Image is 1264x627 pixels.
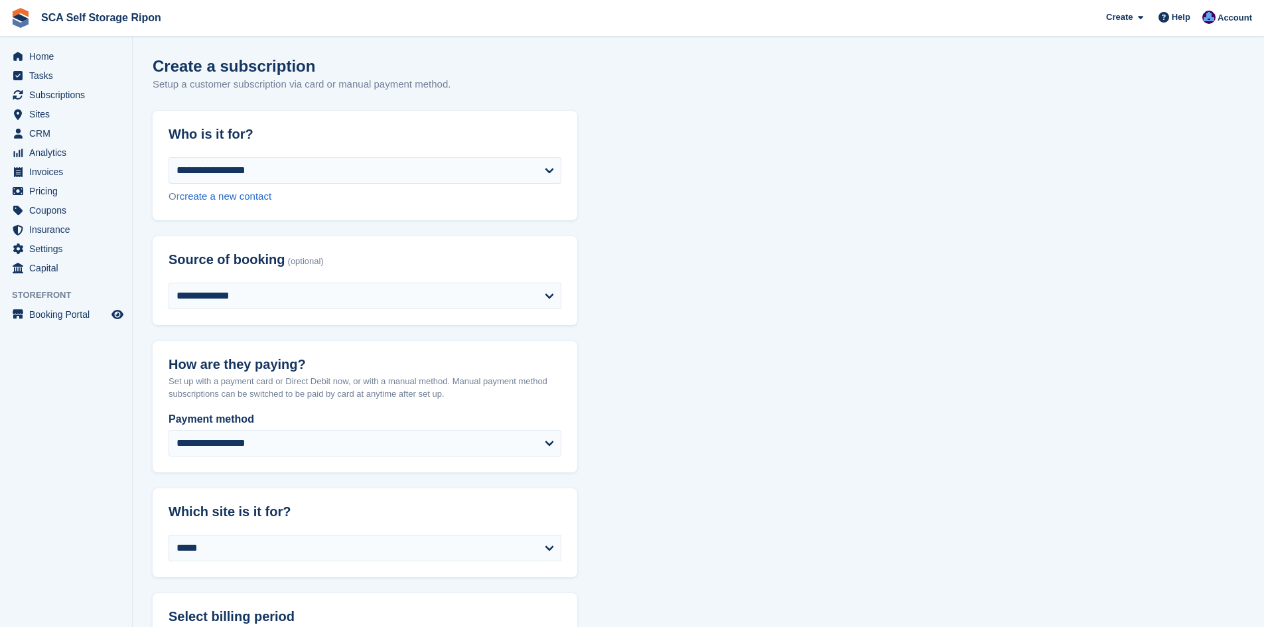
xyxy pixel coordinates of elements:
[288,257,324,267] span: (optional)
[169,189,561,204] div: Or
[7,240,125,258] a: menu
[7,201,125,220] a: menu
[7,124,125,143] a: menu
[11,8,31,28] img: stora-icon-8386f47178a22dfd0bd8f6a31ec36ba5ce8667c1dd55bd0f319d3a0aa187defe.svg
[29,124,109,143] span: CRM
[169,411,561,427] label: Payment method
[1172,11,1190,24] span: Help
[29,47,109,66] span: Home
[169,127,561,142] h2: Who is it for?
[29,201,109,220] span: Coupons
[153,77,451,92] p: Setup a customer subscription via card or manual payment method.
[7,220,125,239] a: menu
[169,357,561,372] h2: How are they paying?
[1202,11,1216,24] img: Sarah Race
[169,609,561,624] h2: Select billing period
[7,305,125,324] a: menu
[7,47,125,66] a: menu
[12,289,132,302] span: Storefront
[7,86,125,104] a: menu
[7,143,125,162] a: menu
[36,7,167,29] a: SCA Self Storage Ripon
[169,252,285,267] span: Source of booking
[169,504,561,520] h2: Which site is it for?
[29,105,109,123] span: Sites
[29,66,109,85] span: Tasks
[29,86,109,104] span: Subscriptions
[7,259,125,277] a: menu
[7,66,125,85] a: menu
[153,57,315,75] h1: Create a subscription
[29,305,109,324] span: Booking Portal
[29,163,109,181] span: Invoices
[29,240,109,258] span: Settings
[29,182,109,200] span: Pricing
[29,259,109,277] span: Capital
[180,190,271,202] a: create a new contact
[7,182,125,200] a: menu
[1218,11,1252,25] span: Account
[7,163,125,181] a: menu
[29,143,109,162] span: Analytics
[109,307,125,322] a: Preview store
[1106,11,1133,24] span: Create
[7,105,125,123] a: menu
[169,375,561,401] p: Set up with a payment card or Direct Debit now, or with a manual method. Manual payment method su...
[29,220,109,239] span: Insurance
